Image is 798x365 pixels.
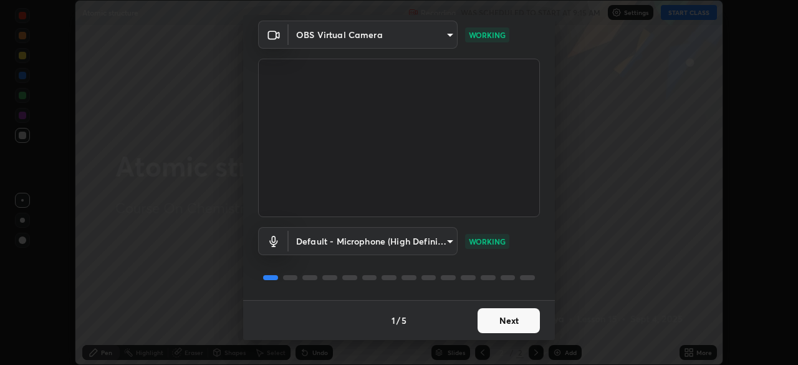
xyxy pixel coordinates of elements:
p: WORKING [469,29,506,41]
div: OBS Virtual Camera [289,227,458,255]
p: WORKING [469,236,506,247]
h4: 1 [392,314,395,327]
h4: 5 [401,314,406,327]
button: Next [478,308,540,333]
h4: / [397,314,400,327]
div: OBS Virtual Camera [289,21,458,49]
